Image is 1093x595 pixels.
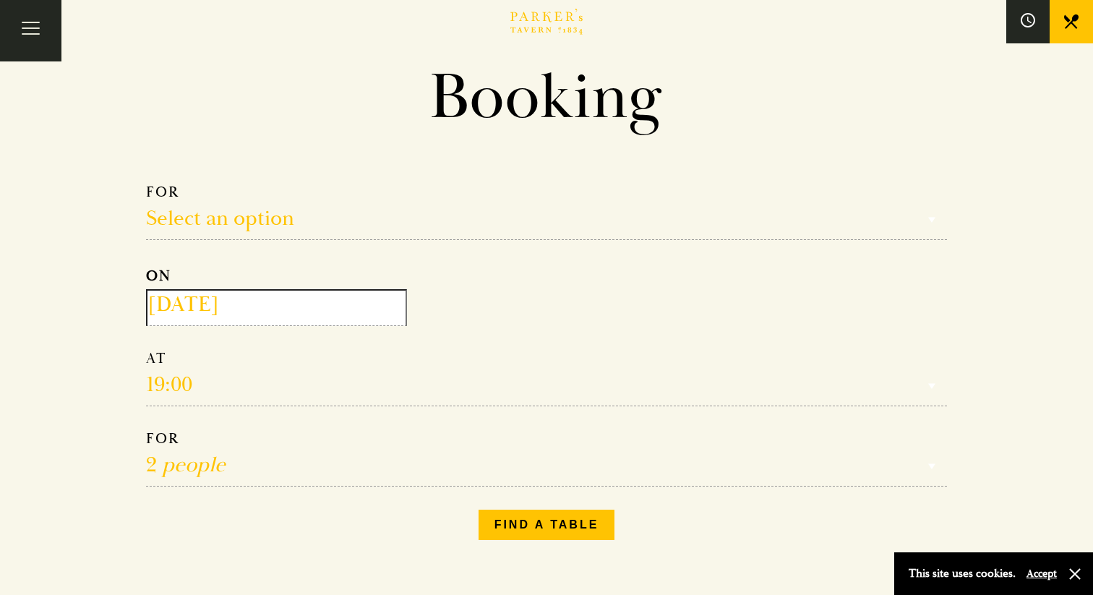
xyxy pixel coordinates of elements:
strong: ON [146,267,171,285]
button: Accept [1026,567,1057,581]
p: This site uses cookies. [909,563,1016,584]
button: Close and accept [1068,567,1082,581]
h1: Booking [134,59,959,137]
button: Find a table [479,510,615,540]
